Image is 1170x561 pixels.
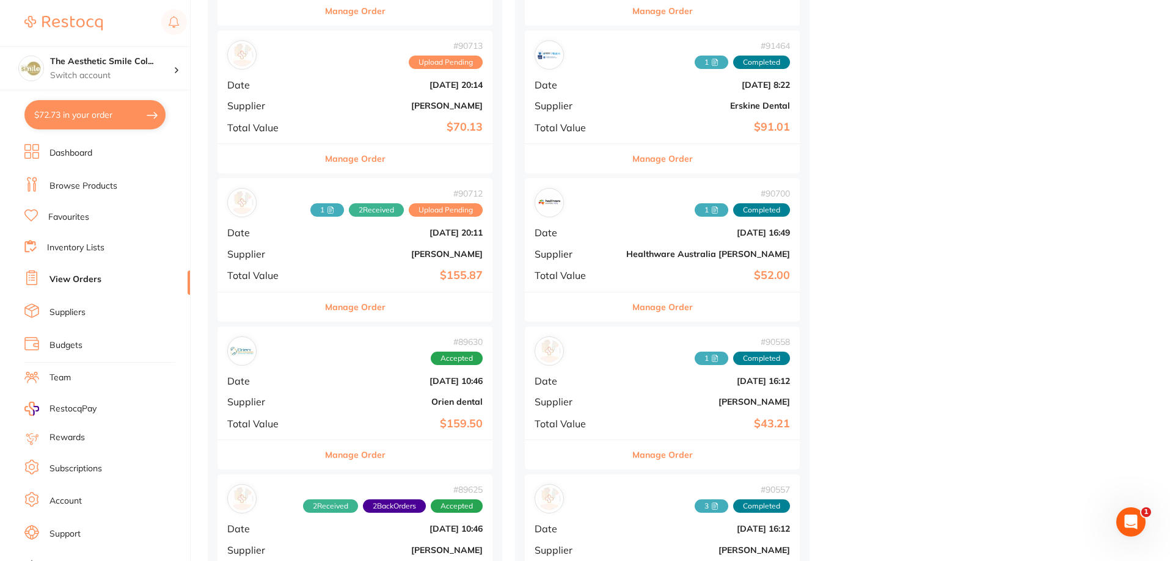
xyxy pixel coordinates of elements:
[227,545,309,556] span: Supplier
[535,545,616,556] span: Supplier
[49,372,71,384] a: Team
[363,499,426,513] span: Back orders
[227,122,309,133] span: Total Value
[733,56,790,69] span: Completed
[230,191,254,214] img: Henry Schein Halas
[535,396,616,407] span: Supplier
[49,463,102,475] a: Subscriptions
[227,100,309,111] span: Supplier
[695,56,728,69] span: Received
[538,43,561,67] img: Erskine Dental
[1116,507,1146,537] iframe: Intercom live chat
[695,499,728,513] span: Received
[24,16,103,31] img: Restocq Logo
[24,100,166,129] button: $72.73 in your order
[535,122,616,133] span: Total Value
[538,339,561,363] img: Adam Dental
[626,228,790,237] b: [DATE] 16:49
[319,101,483,110] b: [PERSON_NAME]
[319,376,483,386] b: [DATE] 10:46
[626,418,790,430] b: $43.21
[431,499,483,513] span: Accepted
[409,203,483,217] span: Upload Pending
[49,147,92,159] a: Dashboard
[303,499,358,513] span: Received
[227,227,309,238] span: Date
[535,227,616,238] span: Date
[695,485,790,494] span: # 90557
[626,397,790,407] b: [PERSON_NAME]
[409,41,483,51] span: # 90713
[49,432,85,444] a: Rewards
[626,269,790,282] b: $52.00
[319,418,483,430] b: $159.50
[49,528,81,540] a: Support
[310,189,483,198] span: # 90712
[626,376,790,386] b: [DATE] 16:12
[48,211,89,223] a: Favourites
[49,339,82,352] a: Budgets
[49,273,101,286] a: View Orders
[319,269,483,282] b: $155.87
[319,397,483,407] b: Orien dental
[230,487,254,510] img: Adam Dental
[227,396,309,407] span: Supplier
[227,375,309,386] span: Date
[47,242,104,254] a: Inventory Lists
[49,180,117,192] a: Browse Products
[632,440,693,469] button: Manage Order
[535,79,616,90] span: Date
[227,418,309,429] span: Total Value
[535,523,616,534] span: Date
[218,31,492,174] div: Henry Schein Halas#90713Upload PendingDate[DATE] 20:14Supplier[PERSON_NAME]Total Value$70.13Manag...
[227,523,309,534] span: Date
[535,248,616,259] span: Supplier
[49,495,82,507] a: Account
[325,144,386,173] button: Manage Order
[626,249,790,259] b: Healthware Australia [PERSON_NAME]
[227,79,309,90] span: Date
[733,203,790,217] span: Completed
[733,352,790,365] span: Completed
[325,292,386,322] button: Manage Order
[626,80,790,90] b: [DATE] 8:22
[19,56,43,81] img: The Aesthetic Smile Collective
[626,545,790,555] b: [PERSON_NAME]
[49,306,86,319] a: Suppliers
[431,337,483,347] span: # 89630
[626,101,790,110] b: Erskine Dental
[319,121,483,134] b: $70.13
[24,402,97,416] a: RestocqPay
[49,403,97,415] span: RestocqPay
[695,337,790,347] span: # 90558
[409,56,483,69] span: Upload Pending
[632,292,693,322] button: Manage Order
[50,70,174,82] p: Switch account
[230,339,254,363] img: Orien dental
[24,9,103,37] a: Restocq Logo
[349,203,404,217] span: Received
[733,499,790,513] span: Completed
[632,144,693,173] button: Manage Order
[626,524,790,534] b: [DATE] 16:12
[535,418,616,429] span: Total Value
[24,402,39,416] img: RestocqPay
[535,100,616,111] span: Supplier
[325,440,386,469] button: Manage Order
[319,545,483,555] b: [PERSON_NAME]
[319,228,483,237] b: [DATE] 20:11
[695,189,790,198] span: # 90700
[695,352,728,365] span: Received
[310,203,344,217] span: Received
[230,43,254,67] img: Henry Schein Halas
[218,178,492,322] div: Henry Schein Halas#907121 2ReceivedUpload PendingDate[DATE] 20:11Supplier[PERSON_NAME]Total Value...
[303,485,483,494] span: # 89625
[626,121,790,134] b: $91.01
[431,352,483,365] span: Accepted
[695,41,790,51] span: # 91464
[319,249,483,259] b: [PERSON_NAME]
[319,80,483,90] b: [DATE] 20:14
[50,56,174,68] h4: The Aesthetic Smile Collective
[535,375,616,386] span: Date
[535,270,616,281] span: Total Value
